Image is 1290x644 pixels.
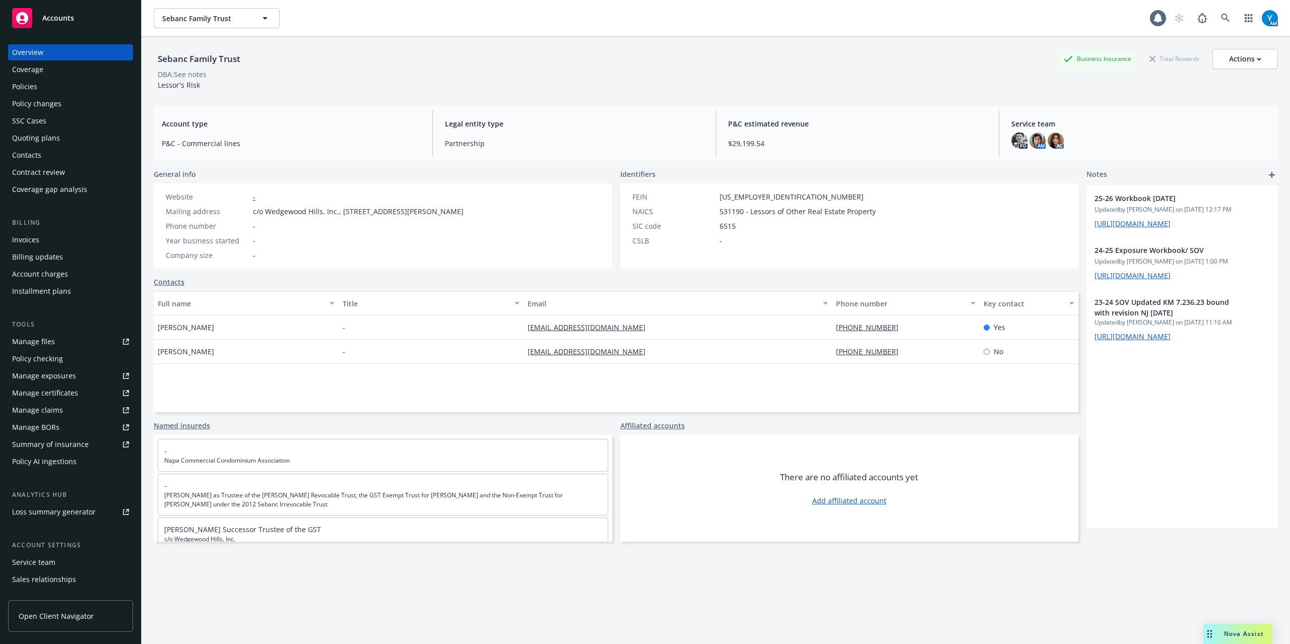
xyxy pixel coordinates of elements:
[720,191,864,202] span: [US_EMPLOYER_IDENTIFICATION_NUMBER]
[1094,245,1244,255] span: 24-25 Exposure Workbook/ SOV
[8,351,133,367] a: Policy checking
[12,283,71,299] div: Installment plans
[8,249,133,265] a: Billing updates
[8,540,133,550] div: Account settings
[8,319,133,330] div: Tools
[343,346,345,357] span: -
[12,385,78,401] div: Manage certificates
[1094,297,1244,318] span: 23-24 SOV Updated KM 7.236.23 bound with revision NJ [DATE]
[8,554,133,570] a: Service team
[12,232,39,248] div: Invoices
[8,44,133,60] a: Overview
[728,118,987,129] span: P&C estimated revenue
[1094,257,1270,266] span: Updated by [PERSON_NAME] on [DATE] 1:00 PM
[19,611,94,621] span: Open Client Navigator
[253,235,255,246] span: -
[339,291,524,315] button: Title
[164,535,602,544] span: c/o Wedgewood Hills, Inc.
[12,130,60,146] div: Quoting plans
[8,334,133,350] a: Manage files
[620,420,685,431] a: Affiliated accounts
[812,495,886,506] a: Add affiliated account
[8,589,133,605] a: Related accounts
[12,181,87,198] div: Coverage gap analysis
[1215,8,1236,28] a: Search
[8,490,133,500] div: Analytics hub
[980,291,1078,315] button: Key contact
[1094,332,1171,341] a: [URL][DOMAIN_NAME]
[154,291,339,315] button: Full name
[12,147,41,163] div: Contacts
[1239,8,1259,28] a: Switch app
[1094,205,1270,214] span: Updated by [PERSON_NAME] on [DATE] 12:17 PM
[158,298,324,309] div: Full name
[166,250,249,261] div: Company size
[12,554,55,570] div: Service team
[12,402,63,418] div: Manage claims
[1192,8,1212,28] a: Report a Bug
[1094,219,1171,228] a: [URL][DOMAIN_NAME]
[8,232,133,248] a: Invoices
[984,298,1063,309] div: Key contact
[158,346,214,357] span: [PERSON_NAME]
[8,164,133,180] a: Contract review
[836,347,907,356] a: [PHONE_NUMBER]
[1059,52,1136,65] div: Business Insurance
[1144,52,1204,65] div: Total Rewards
[8,113,133,129] a: SSC Cases
[1212,49,1278,69] button: Actions
[12,589,70,605] div: Related accounts
[158,322,214,333] span: [PERSON_NAME]
[1048,133,1064,149] img: photo
[166,221,249,231] div: Phone number
[12,79,37,95] div: Policies
[780,471,918,483] span: There are no affiliated accounts yet
[8,419,133,435] a: Manage BORs
[994,322,1005,333] span: Yes
[8,385,133,401] a: Manage certificates
[12,96,61,112] div: Policy changes
[154,52,244,66] div: Sebanc Family Trust
[8,61,133,78] a: Coverage
[8,454,133,470] a: Policy AI ingestions
[154,8,280,28] button: Sebanc Family Trust
[12,249,63,265] div: Billing updates
[12,334,55,350] div: Manage files
[1086,237,1278,289] div: 24-25 Exposure Workbook/ SOVUpdatedby [PERSON_NAME] on [DATE] 1:00 PM[URL][DOMAIN_NAME]
[162,118,420,129] span: Account type
[164,446,167,456] a: -
[994,346,1003,357] span: No
[836,323,907,332] a: [PHONE_NUMBER]
[632,235,716,246] div: CSLB
[8,181,133,198] a: Coverage gap analysis
[12,571,76,588] div: Sales relationships
[164,525,321,534] a: [PERSON_NAME] Successor Trustee of the GST
[1094,318,1270,327] span: Updated by [PERSON_NAME] on [DATE] 11:10 AM
[12,419,59,435] div: Manage BORs
[158,80,200,90] span: Lessor's Risk
[524,291,832,315] button: Email
[1029,133,1046,149] img: photo
[1086,169,1107,181] span: Notes
[620,169,656,179] span: Identifiers
[8,79,133,95] a: Policies
[632,221,716,231] div: SIC code
[8,368,133,384] a: Manage exposures
[1262,10,1278,26] img: photo
[1169,8,1189,28] a: Start snowing
[1094,271,1171,280] a: [URL][DOMAIN_NAME]
[445,118,703,129] span: Legal entity type
[162,138,420,149] span: P&C - Commercial lines
[8,283,133,299] a: Installment plans
[8,130,133,146] a: Quoting plans
[1094,193,1244,204] span: 25-26 Workbook [DATE]
[253,192,255,202] a: -
[12,454,77,470] div: Policy AI ingestions
[1224,629,1264,638] span: Nova Assist
[720,235,722,246] span: -
[42,14,74,22] span: Accounts
[343,298,508,309] div: Title
[154,169,196,179] span: General info
[720,206,876,217] span: 531190 - Lessors of Other Real Estate Property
